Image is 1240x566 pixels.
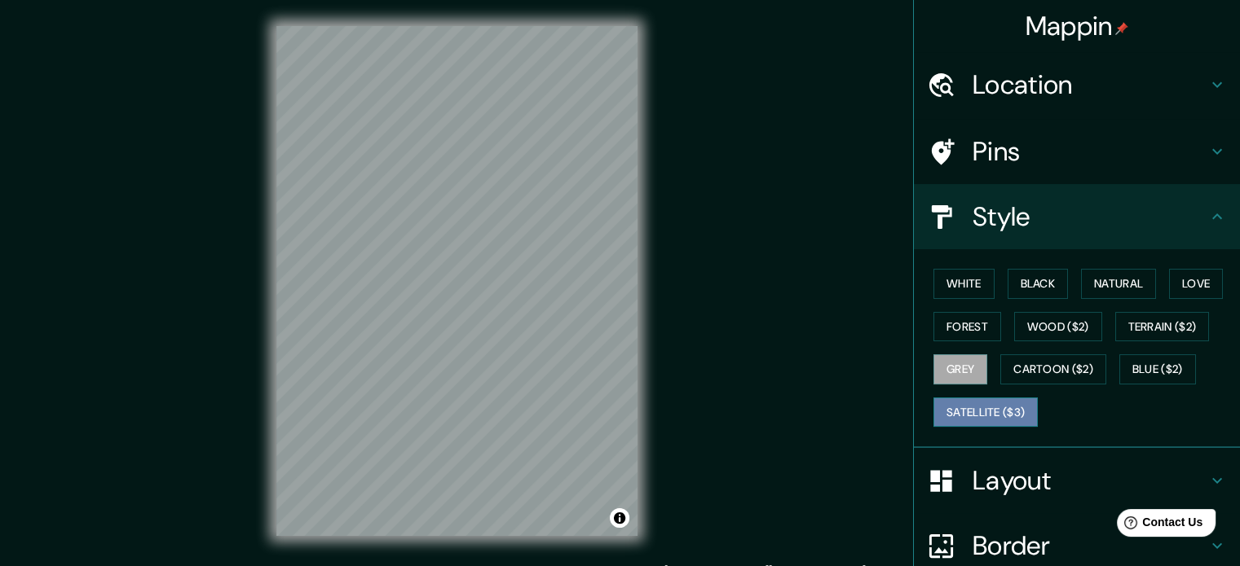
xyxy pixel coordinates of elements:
button: Toggle attribution [610,508,629,528]
div: Location [914,52,1240,117]
h4: Border [973,529,1207,562]
button: Black [1008,269,1069,299]
button: Grey [933,354,987,384]
h4: Mappin [1026,10,1129,42]
button: Wood ($2) [1014,312,1102,342]
button: Forest [933,312,1001,342]
div: Layout [914,448,1240,513]
h4: Style [973,200,1207,233]
iframe: Help widget launcher [1095,502,1222,548]
div: Pins [914,119,1240,184]
button: Natural [1081,269,1156,299]
button: Love [1169,269,1223,299]
h4: Location [973,68,1207,101]
button: Terrain ($2) [1115,312,1210,342]
canvas: Map [276,26,638,536]
button: Cartoon ($2) [1000,354,1106,384]
button: Satellite ($3) [933,397,1038,428]
h4: Pins [973,135,1207,168]
button: Blue ($2) [1119,354,1196,384]
button: White [933,269,995,299]
div: Style [914,184,1240,249]
h4: Layout [973,464,1207,497]
img: pin-icon.png [1115,22,1128,35]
